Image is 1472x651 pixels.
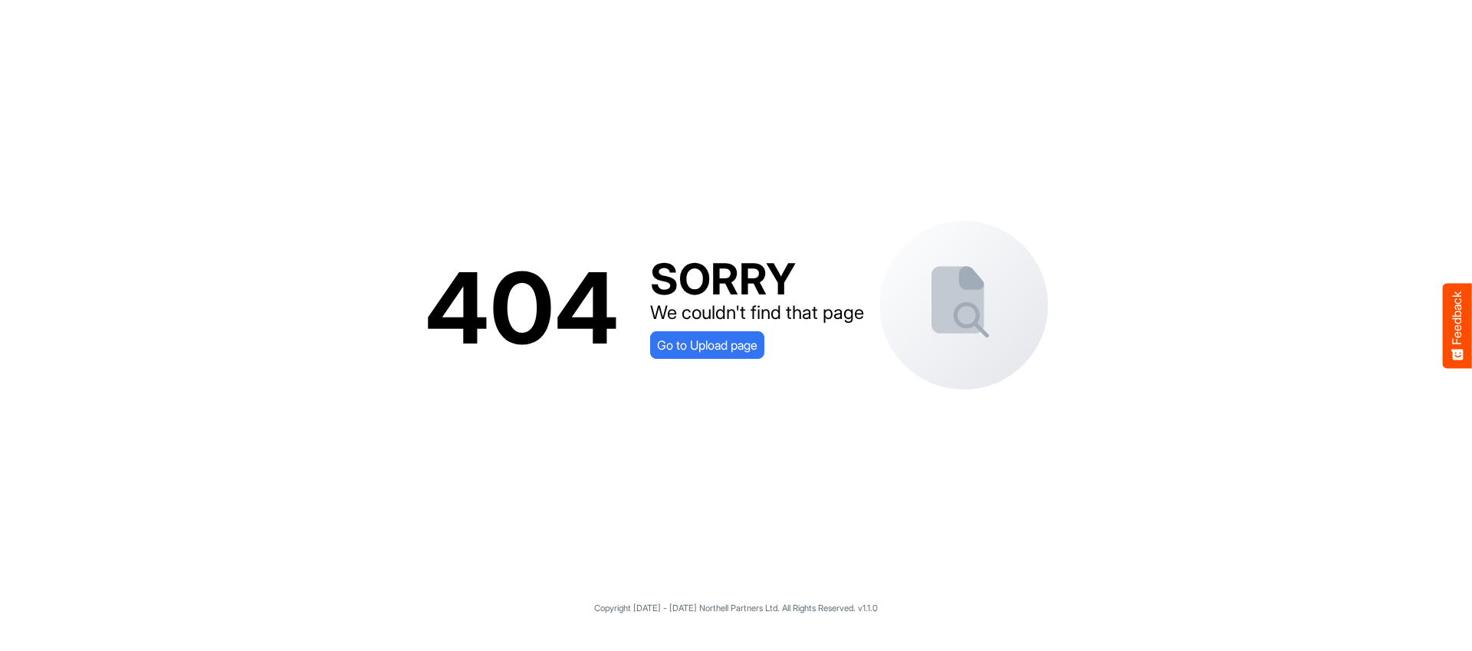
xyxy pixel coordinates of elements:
[657,335,757,355] span: Go to Upload page
[425,264,619,353] div: 404
[15,601,1457,615] p: Copyright [DATE] - [DATE] Northell Partners Ltd. All Rights Reserved. v1.1.0
[650,258,864,301] div: SORRY
[650,301,864,325] div: We couldn't find that page
[650,331,764,359] a: Go to Upload page
[1443,283,1472,368] button: Feedback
